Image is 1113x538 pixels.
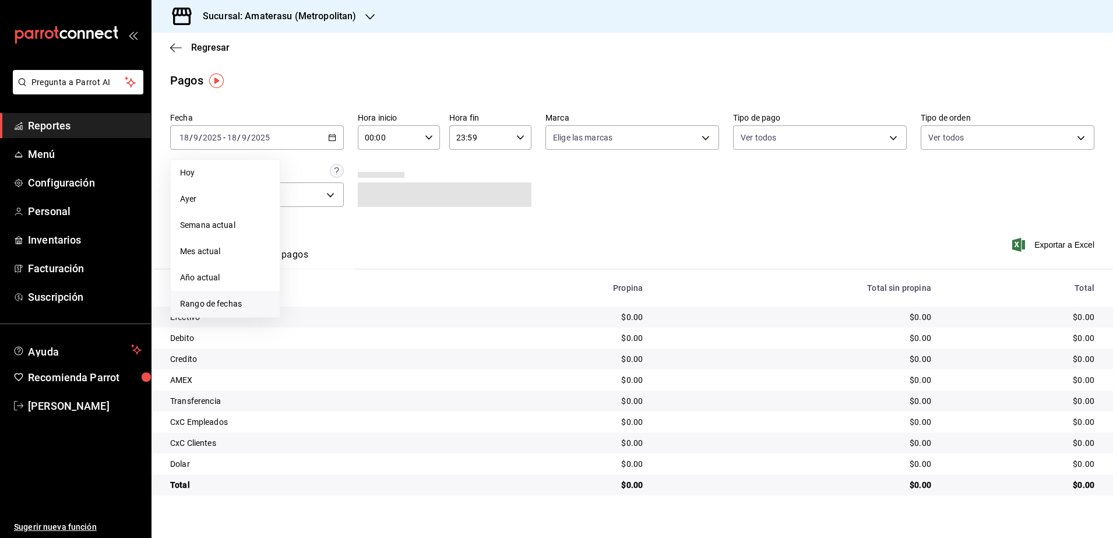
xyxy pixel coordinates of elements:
div: $0.00 [661,311,931,323]
div: Total [950,283,1094,293]
span: / [189,133,193,142]
div: $0.00 [492,374,643,386]
div: $0.00 [661,395,931,407]
span: Rango de fechas [180,298,270,310]
div: $0.00 [492,416,643,428]
div: Debito [170,332,474,344]
span: Recomienda Parrot [28,370,142,385]
div: $0.00 [950,332,1094,344]
div: $0.00 [950,311,1094,323]
span: Ayuda [28,343,126,357]
span: Semana actual [180,219,270,231]
div: Dolar [170,458,474,470]
div: AMEX [170,374,474,386]
img: Tooltip marker [209,73,224,88]
div: $0.00 [950,353,1094,365]
span: Ver todos [928,132,964,143]
span: Sugerir nueva función [14,521,142,533]
span: / [199,133,202,142]
span: Configuración [28,175,142,191]
input: ---- [251,133,270,142]
div: $0.00 [661,437,931,449]
span: Reportes [28,118,142,133]
div: $0.00 [661,458,931,470]
div: $0.00 [492,311,643,323]
div: $0.00 [661,374,931,386]
span: [PERSON_NAME] [28,398,142,414]
div: Total sin propina [661,283,931,293]
label: Hora inicio [358,114,440,122]
div: $0.00 [661,479,931,491]
div: $0.00 [661,353,931,365]
span: Menú [28,146,142,162]
div: $0.00 [950,395,1094,407]
button: Pregunta a Parrot AI [13,70,143,94]
div: $0.00 [492,458,643,470]
label: Marca [545,114,719,122]
span: Suscripción [28,289,142,305]
input: -- [241,133,247,142]
div: $0.00 [492,353,643,365]
div: Tipo de pago [170,283,474,293]
div: Propina [492,283,643,293]
button: open_drawer_menu [128,30,138,40]
span: Hoy [180,167,270,179]
span: Elige las marcas [553,132,612,143]
button: Exportar a Excel [1015,238,1094,252]
div: $0.00 [661,416,931,428]
div: $0.00 [661,332,931,344]
label: Hora fin [449,114,531,122]
span: / [247,133,251,142]
div: $0.00 [492,332,643,344]
span: Año actual [180,272,270,284]
div: Credito [170,353,474,365]
span: Personal [28,203,142,219]
span: Ver todos [741,132,776,143]
button: Ver pagos [265,249,308,269]
a: Pregunta a Parrot AI [8,85,143,97]
span: Inventarios [28,232,142,248]
span: / [237,133,241,142]
label: Tipo de pago [733,114,907,122]
input: ---- [202,133,222,142]
button: Regresar [170,42,230,53]
input: -- [227,133,237,142]
div: $0.00 [492,395,643,407]
div: CxC Clientes [170,437,474,449]
input: -- [179,133,189,142]
h3: Sucursal: Amaterasu (Metropolitan) [193,9,356,23]
div: $0.00 [950,374,1094,386]
span: - [223,133,226,142]
span: Mes actual [180,245,270,258]
div: $0.00 [492,437,643,449]
span: Pregunta a Parrot AI [31,76,125,89]
div: Pagos [170,72,203,89]
div: $0.00 [492,479,643,491]
span: Regresar [191,42,230,53]
label: Fecha [170,114,344,122]
span: Ayer [180,193,270,205]
div: Transferencia [170,395,474,407]
span: Facturación [28,261,142,276]
label: Tipo de orden [921,114,1094,122]
div: $0.00 [950,437,1094,449]
div: $0.00 [950,458,1094,470]
div: Efectivo [170,311,474,323]
div: Total [170,479,474,491]
div: $0.00 [950,479,1094,491]
div: CxC Empleados [170,416,474,428]
input: -- [193,133,199,142]
div: $0.00 [950,416,1094,428]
